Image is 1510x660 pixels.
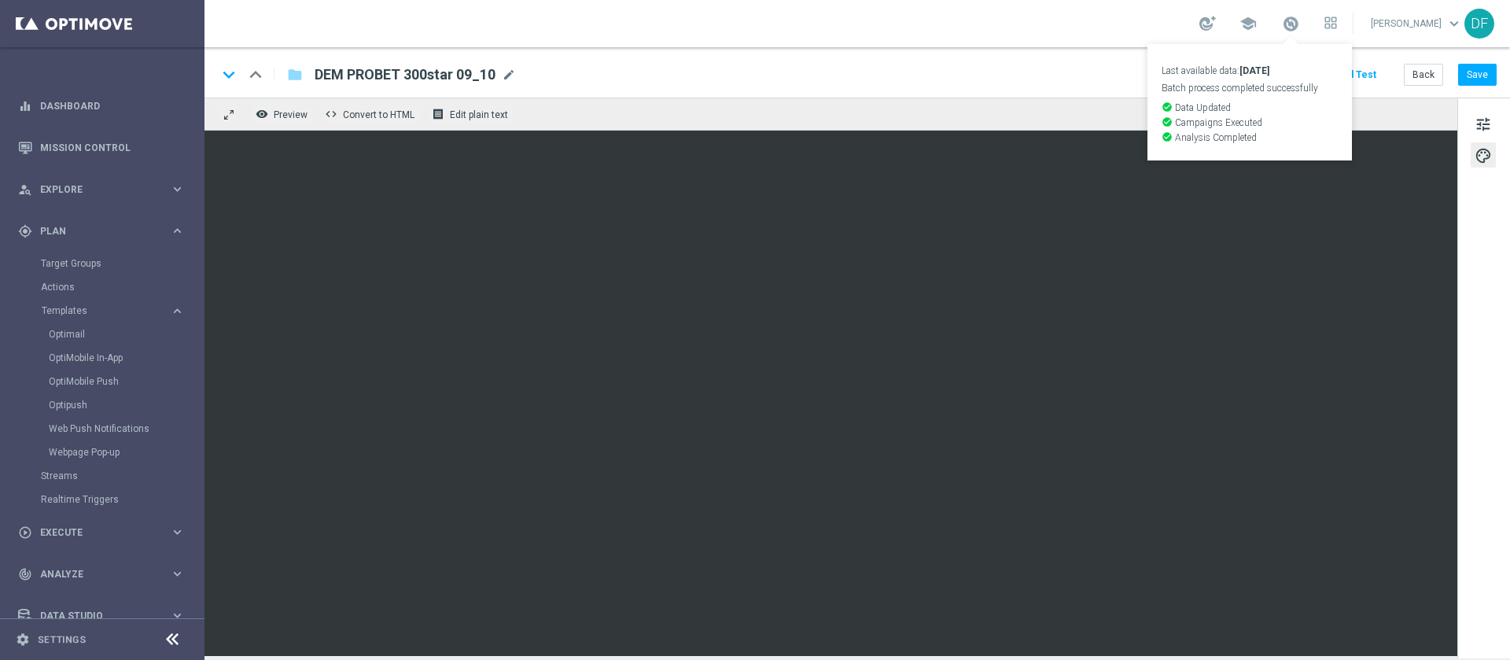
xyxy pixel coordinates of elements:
i: play_circle_outline [18,525,32,540]
a: Mission Control [40,127,185,168]
div: Web Push Notifications [49,417,203,441]
button: Send Test [1328,65,1379,86]
div: OptiMobile In-App [49,346,203,370]
span: mode_edit [502,68,516,82]
i: check_circle [1162,116,1173,127]
i: folder [287,65,303,84]
i: keyboard_arrow_right [170,182,185,197]
a: Last available data:[DATE] Batch process completed successfully check_circle Data Updated check_c... [1280,12,1301,37]
a: Web Push Notifications [49,422,164,435]
div: Dashboard [18,85,185,127]
div: Optipush [49,393,203,417]
button: tune [1471,111,1496,136]
i: track_changes [18,567,32,581]
div: Explore [18,183,170,197]
a: Webpage Pop-up [49,446,164,459]
span: keyboard_arrow_down [1446,15,1463,32]
p: Campaigns Executed [1162,116,1338,127]
span: Analyze [40,570,170,579]
div: Execute [18,525,170,540]
i: keyboard_arrow_right [170,304,185,319]
button: Save [1458,64,1497,86]
div: Streams [41,464,203,488]
a: Streams [41,470,164,482]
a: Realtime Triggers [41,493,164,506]
div: Plan [18,224,170,238]
span: Data Studio [40,611,170,621]
span: tune [1475,114,1492,135]
p: Last available data: [1162,66,1338,76]
span: palette [1475,146,1492,166]
button: equalizer Dashboard [17,100,186,112]
a: [PERSON_NAME]keyboard_arrow_down [1369,12,1464,35]
div: Templates [41,299,203,464]
button: gps_fixed Plan keyboard_arrow_right [17,225,186,238]
span: school [1239,15,1257,32]
i: keyboard_arrow_right [170,566,185,581]
button: Back [1404,64,1443,86]
a: Optimail [49,328,164,341]
div: Data Studio [18,609,170,623]
i: settings [16,632,30,647]
i: remove_red_eye [256,108,268,120]
button: folder [285,62,304,87]
div: Target Groups [41,252,203,275]
button: code Convert to HTML [321,104,422,124]
div: Realtime Triggers [41,488,203,511]
button: Templates keyboard_arrow_right [41,304,186,317]
button: Data Studio keyboard_arrow_right [17,610,186,622]
p: Data Updated [1162,101,1338,112]
span: Plan [40,227,170,236]
i: keyboard_arrow_right [170,223,185,238]
div: Optimail [49,323,203,346]
i: gps_fixed [18,224,32,238]
span: Convert to HTML [343,109,414,120]
button: remove_red_eye Preview [252,104,315,124]
button: Mission Control [17,142,186,154]
span: code [325,108,337,120]
div: DF [1464,9,1494,39]
a: OptiMobile In-App [49,352,164,364]
div: Analyze [18,567,170,581]
a: Actions [41,281,164,293]
div: OptiMobile Push [49,370,203,393]
i: keyboard_arrow_right [170,525,185,540]
button: track_changes Analyze keyboard_arrow_right [17,568,186,581]
span: Explore [40,185,170,194]
i: equalizer [18,99,32,113]
i: receipt [432,108,444,120]
i: check_circle [1162,131,1173,142]
a: OptiMobile Push [49,375,164,388]
span: DEM PROBET 300star 09_10 [315,65,495,84]
button: palette [1471,142,1496,168]
div: Templates [42,306,170,315]
span: Execute [40,528,170,537]
span: Edit plain text [450,109,508,120]
span: Templates [42,306,154,315]
i: person_search [18,183,32,197]
div: Webpage Pop-up [49,441,203,464]
i: check_circle [1162,101,1173,112]
strong: [DATE] [1239,65,1269,76]
span: Preview [274,109,308,120]
a: Settings [38,635,86,644]
i: keyboard_arrow_down [217,63,241,87]
a: Dashboard [40,85,185,127]
button: receipt Edit plain text [428,104,515,124]
a: Target Groups [41,257,164,270]
p: Batch process completed successfully [1162,83,1338,93]
p: Analysis Completed [1162,131,1338,142]
button: play_circle_outline Execute keyboard_arrow_right [17,526,186,539]
div: Mission Control [18,127,185,168]
div: person_search Explore keyboard_arrow_right [17,183,186,196]
i: keyboard_arrow_right [170,608,185,623]
div: Actions [41,275,203,299]
a: Optipush [49,399,164,411]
